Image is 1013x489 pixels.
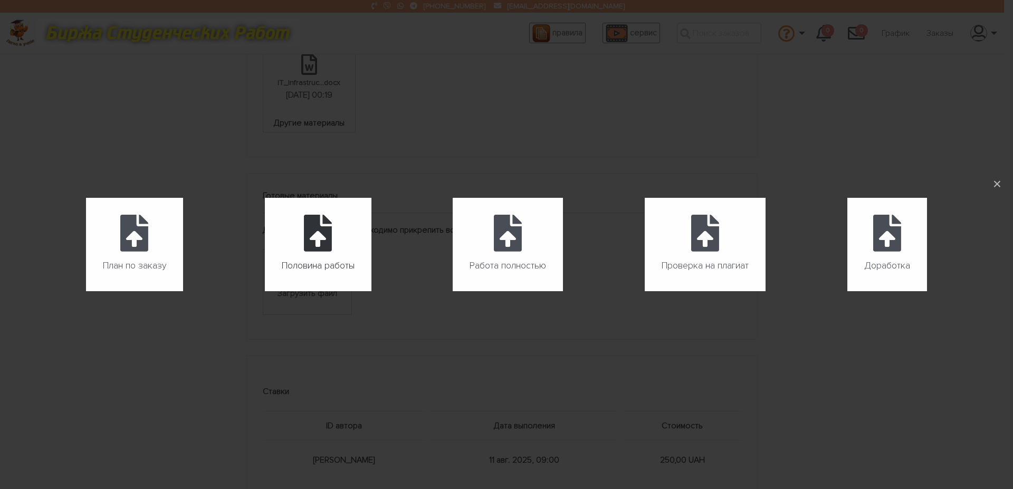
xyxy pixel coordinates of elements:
[282,257,355,274] span: Половина работы
[470,257,546,274] span: Работа полностью
[986,172,1009,196] button: ×
[662,257,749,274] span: Проверка на плагиат
[864,257,910,274] span: Доработка
[103,257,166,274] span: План по заказу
